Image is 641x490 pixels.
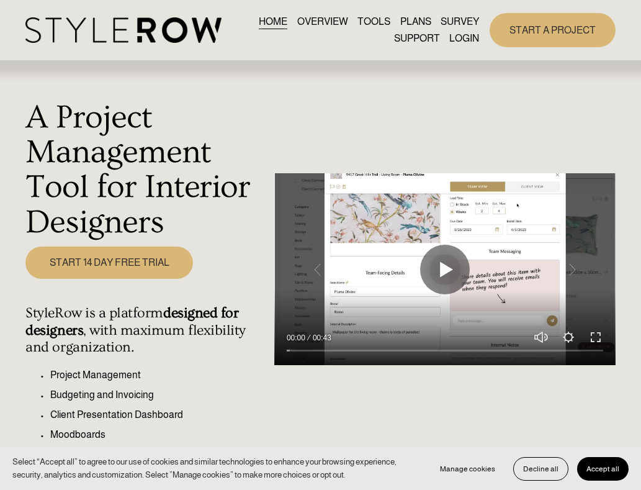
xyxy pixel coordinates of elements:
[50,368,267,383] p: Project Management
[25,305,242,338] strong: designed for designers
[440,465,495,473] span: Manage cookies
[287,347,603,355] input: Seek
[308,332,334,344] div: Duration
[441,13,479,30] a: SURVEY
[394,30,440,47] a: folder dropdown
[25,17,221,43] img: StyleRow
[25,305,267,356] h4: StyleRow is a platform , with maximum flexibility and organization.
[287,332,308,344] div: Current time
[357,13,390,30] a: TOOLS
[586,465,619,473] span: Accept all
[431,457,504,481] button: Manage cookies
[523,465,558,473] span: Decline all
[25,247,192,279] a: START 14 DAY FREE TRIAL
[490,13,616,47] a: START A PROJECT
[394,31,440,46] span: SUPPORT
[577,457,629,481] button: Accept all
[50,388,267,402] p: Budgeting and Invoicing
[25,100,267,240] h1: A Project Management Tool for Interior Designers
[400,13,431,30] a: PLANS
[12,456,418,481] p: Select “Accept all” to agree to our use of cookies and similar technologies to enhance your brows...
[50,427,267,442] p: Moodboards
[259,13,287,30] a: HOME
[297,13,348,30] a: OVERVIEW
[449,30,479,47] a: LOGIN
[420,245,470,294] button: Play
[513,457,568,481] button: Decline all
[50,407,267,422] p: Client Presentation Dashboard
